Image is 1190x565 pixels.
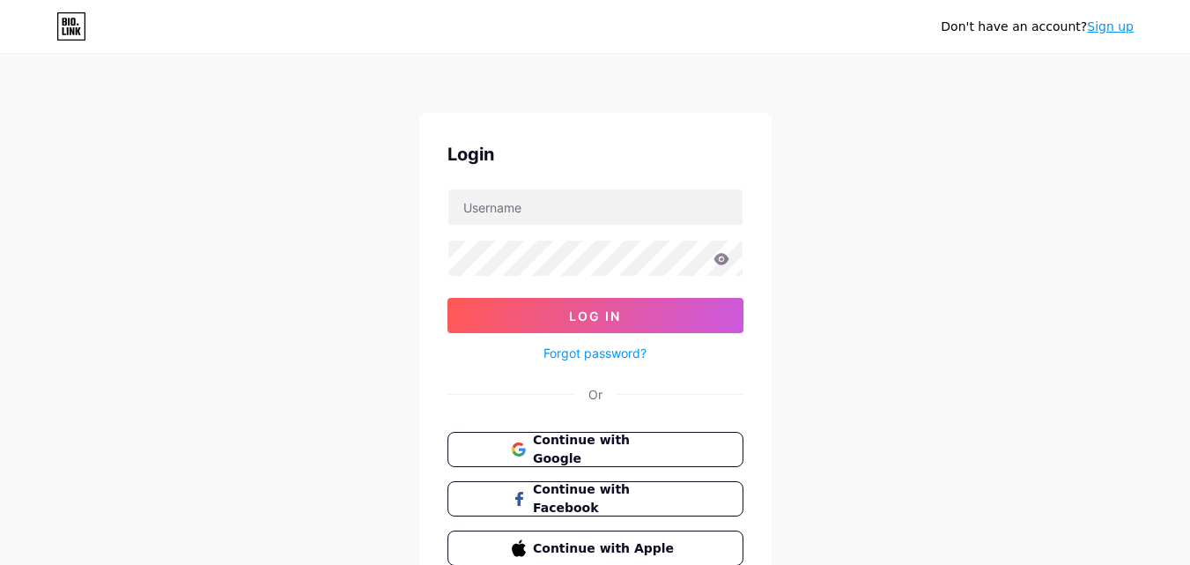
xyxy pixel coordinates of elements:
[569,309,621,323] span: Log In
[447,141,743,167] div: Login
[447,481,743,517] button: Continue with Facebook
[588,385,602,404] div: Or
[1087,19,1134,33] a: Sign up
[447,298,743,333] button: Log In
[448,190,743,225] input: Username
[447,432,743,467] button: Continue with Google
[533,431,678,468] span: Continue with Google
[533,539,678,558] span: Continue with Apple
[941,18,1134,36] div: Don't have an account?
[543,344,647,362] a: Forgot password?
[533,480,678,517] span: Continue with Facebook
